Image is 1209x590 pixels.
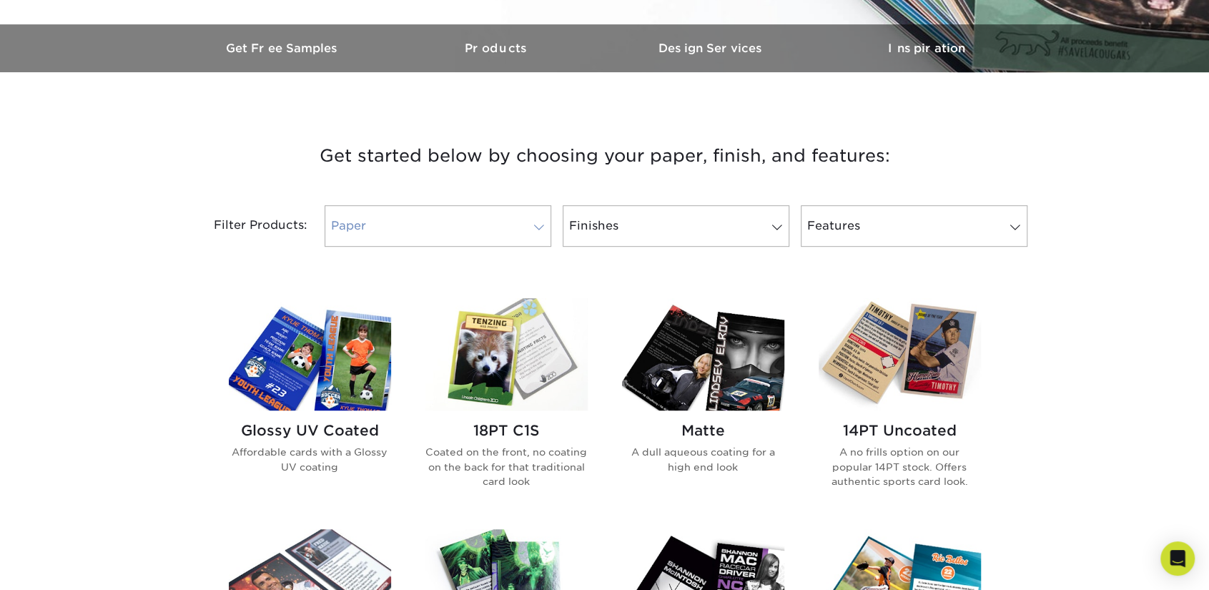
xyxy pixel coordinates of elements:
[229,298,391,511] a: Glossy UV Coated Trading Cards Glossy UV Coated Affordable cards with a Glossy UV coating
[819,298,981,511] a: 14PT Uncoated Trading Cards 14PT Uncoated A no frills option on our popular 14PT stock. Offers au...
[176,24,390,72] a: Get Free Samples
[801,205,1027,247] a: Features
[819,41,1034,55] h3: Inspiration
[325,205,551,247] a: Paper
[819,24,1034,72] a: Inspiration
[425,298,588,410] img: 18PT C1S Trading Cards
[176,41,390,55] h3: Get Free Samples
[1160,541,1195,576] div: Open Intercom Messenger
[622,422,784,439] h2: Matte
[622,298,784,511] a: Matte Trading Cards Matte A dull aqueous coating for a high end look
[425,422,588,439] h2: 18PT C1S
[4,546,122,585] iframe: Google Customer Reviews
[390,41,605,55] h3: Products
[229,422,391,439] h2: Glossy UV Coated
[425,298,588,511] a: 18PT C1S Trading Cards 18PT C1S Coated on the front, no coating on the back for that traditional ...
[819,298,981,410] img: 14PT Uncoated Trading Cards
[390,24,605,72] a: Products
[605,24,819,72] a: Design Services
[605,41,819,55] h3: Design Services
[425,445,588,488] p: Coated on the front, no coating on the back for that traditional card look
[819,445,981,488] p: A no frills option on our popular 14PT stock. Offers authentic sports card look.
[563,205,789,247] a: Finishes
[622,445,784,474] p: A dull aqueous coating for a high end look
[229,445,391,474] p: Affordable cards with a Glossy UV coating
[622,298,784,410] img: Matte Trading Cards
[819,422,981,439] h2: 14PT Uncoated
[176,205,319,247] div: Filter Products:
[229,298,391,410] img: Glossy UV Coated Trading Cards
[187,124,1023,188] h3: Get started below by choosing your paper, finish, and features:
